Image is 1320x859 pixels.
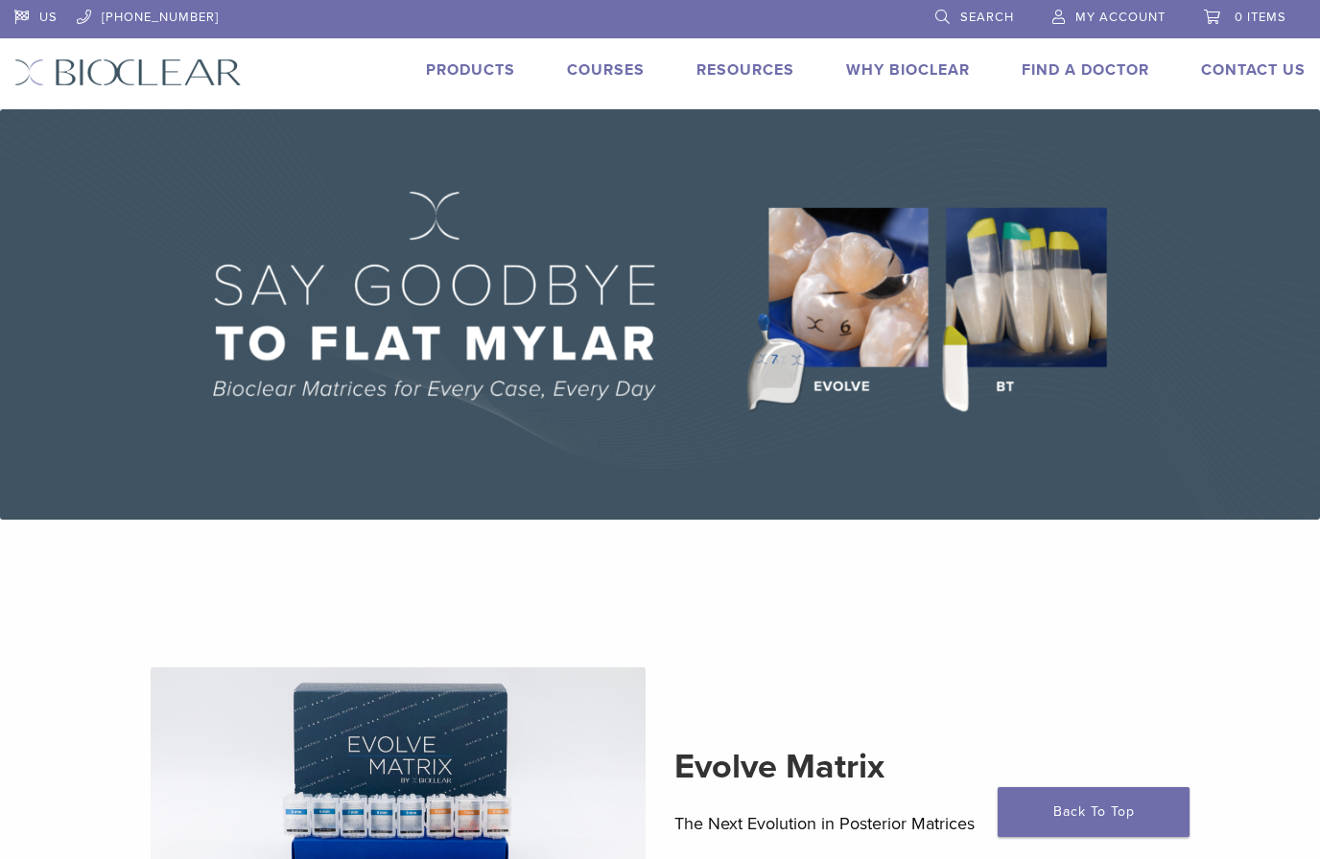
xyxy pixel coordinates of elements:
[567,60,645,80] a: Courses
[674,744,1169,790] h2: Evolve Matrix
[14,58,242,86] img: Bioclear
[1235,10,1286,25] span: 0 items
[696,60,794,80] a: Resources
[998,787,1190,837] a: Back To Top
[1201,60,1306,80] a: Contact Us
[1022,60,1149,80] a: Find A Doctor
[960,10,1014,25] span: Search
[426,60,515,80] a: Products
[674,809,1169,838] p: The Next Evolution in Posterior Matrices
[1075,10,1166,25] span: My Account
[846,60,970,80] a: Why Bioclear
